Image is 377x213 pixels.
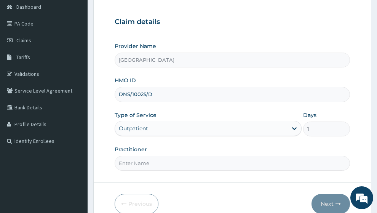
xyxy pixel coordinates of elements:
[16,3,41,10] span: Dashboard
[125,4,143,22] div: Minimize live chat window
[40,43,128,53] div: Chat with us now
[115,146,147,153] label: Practitioner
[303,111,316,119] label: Days
[115,42,156,50] label: Provider Name
[119,125,148,132] div: Outpatient
[115,111,157,119] label: Type of Service
[44,60,105,137] span: We're online!
[16,37,31,44] span: Claims
[16,54,30,61] span: Tariffs
[4,136,145,163] textarea: Type your message and hit 'Enter'
[115,18,350,26] h3: Claim details
[115,156,350,171] input: Enter Name
[115,77,136,84] label: HMO ID
[115,87,350,102] input: Enter HMO ID
[14,38,31,57] img: d_794563401_company_1708531726252_794563401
